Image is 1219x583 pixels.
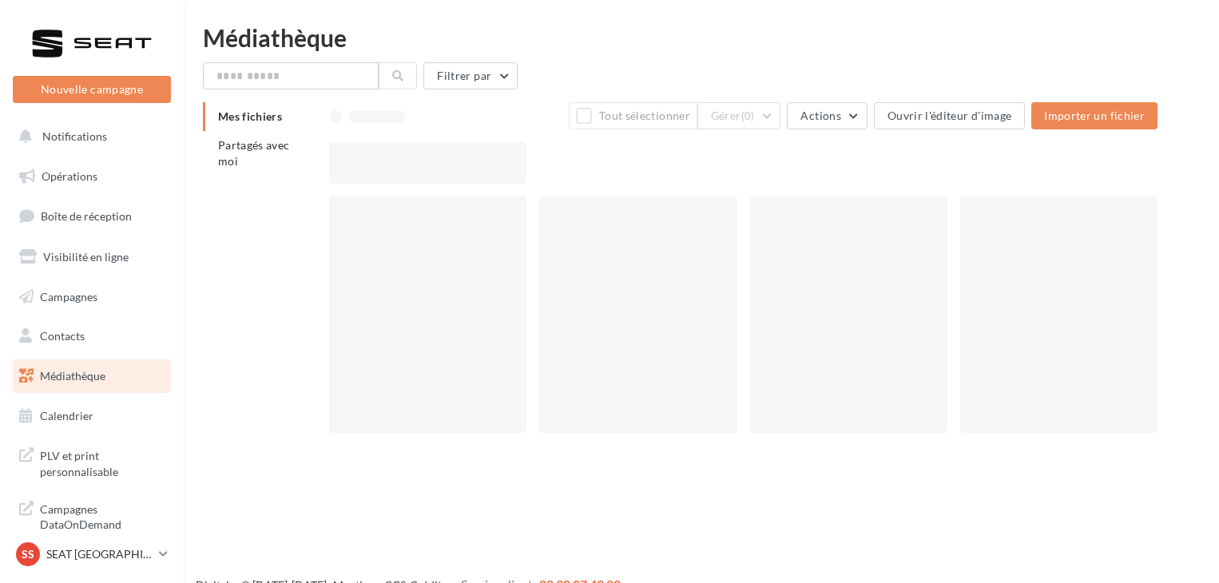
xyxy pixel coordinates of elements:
[41,209,132,223] span: Boîte de réception
[40,369,105,383] span: Médiathèque
[1044,109,1145,122] span: Importer un fichier
[40,498,165,533] span: Campagnes DataOnDemand
[10,438,174,486] a: PLV et print personnalisable
[218,138,290,168] span: Partagés avec moi
[40,329,85,343] span: Contacts
[10,240,174,274] a: Visibilité en ligne
[787,102,867,129] button: Actions
[218,109,282,123] span: Mes fichiers
[42,129,107,143] span: Notifications
[10,319,174,353] a: Contacts
[203,26,1200,50] div: Médiathèque
[22,546,34,562] span: SS
[697,102,781,129] button: Gérer(0)
[874,102,1025,129] button: Ouvrir l'éditeur d'image
[10,199,174,233] a: Boîte de réception
[1031,102,1157,129] button: Importer un fichier
[40,409,93,422] span: Calendrier
[46,546,153,562] p: SEAT [GEOGRAPHIC_DATA]
[13,76,171,103] button: Nouvelle campagne
[40,289,97,303] span: Campagnes
[423,62,518,89] button: Filtrer par
[13,539,171,569] a: SS SEAT [GEOGRAPHIC_DATA]
[10,359,174,393] a: Médiathèque
[741,109,755,122] span: (0)
[10,399,174,433] a: Calendrier
[10,492,174,539] a: Campagnes DataOnDemand
[40,445,165,479] span: PLV et print personnalisable
[10,280,174,314] a: Campagnes
[800,109,840,122] span: Actions
[42,169,97,183] span: Opérations
[10,160,174,193] a: Opérations
[43,250,129,264] span: Visibilité en ligne
[10,120,168,153] button: Notifications
[569,102,697,129] button: Tout sélectionner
